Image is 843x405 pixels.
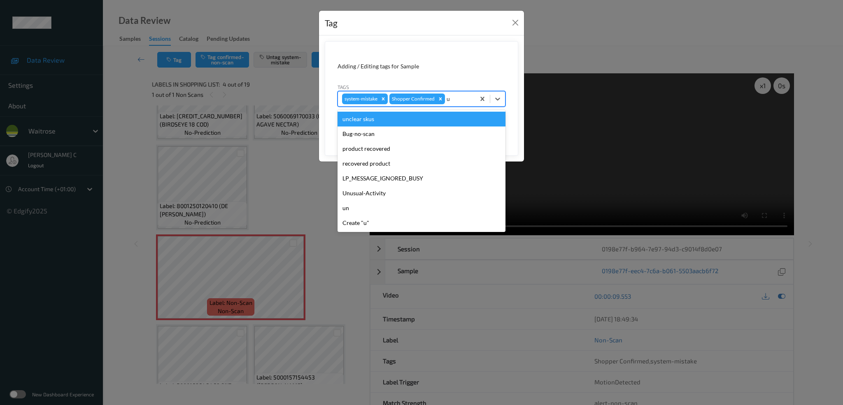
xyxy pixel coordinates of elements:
div: recovered product [338,156,505,171]
div: LP_MESSAGE_IGNORED_BUSY [338,171,505,186]
div: Adding / Editing tags for Sample [338,62,505,70]
div: Bug-no-scan [338,126,505,141]
button: Close [510,17,521,28]
div: Shopper Confirmed [389,94,436,104]
div: un [338,201,505,215]
div: Unusual-Activity [338,186,505,201]
label: Tags [338,83,349,91]
div: unclear skus [338,112,505,126]
div: product recovered [338,141,505,156]
div: system-mistake [342,94,379,104]
div: Remove system-mistake [379,94,388,104]
div: Remove Shopper Confirmed [436,94,445,104]
div: Create "u" [338,215,505,230]
div: Tag [325,16,338,30]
